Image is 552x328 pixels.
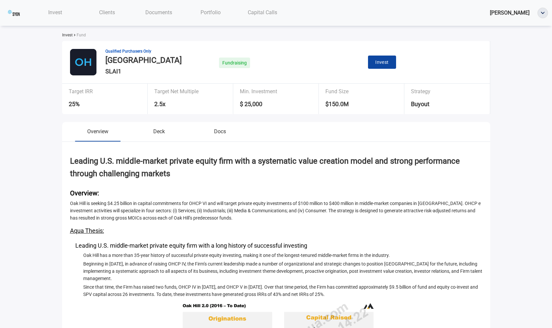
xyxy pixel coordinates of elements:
[70,188,482,198] span: Overview:
[99,9,115,16] span: Clients
[185,6,237,19] a: Portfolio
[411,86,460,100] div: Strategy
[83,284,478,297] span: Since that time, the Firm has raised two funds, OHCP IV in [DATE], and OHCP V in [DATE]. Over tha...
[83,253,390,258] span: Oak Hill has a more than 35-year history of successful private equity investing, making it one of...
[70,200,482,222] p: Oak Hill is seeking $4.25 billion in capital commitments for OHCP VI and will target private equi...
[154,86,220,100] div: Target Net Multiple
[81,6,133,19] a: Clients
[70,49,96,75] img: thamesville
[105,54,190,67] div: [GEOGRAPHIC_DATA]
[325,100,383,111] div: $ 150.0M
[69,100,114,111] div: 25 %
[190,127,251,141] button: Docs
[201,9,221,16] span: Portfolio
[240,86,310,100] div: Min. Investment
[490,10,530,16] span: [PERSON_NAME]
[219,56,250,70] div: Fundraising
[62,33,73,37] span: Invest
[133,6,185,19] a: Documents
[48,9,62,16] span: Invest
[154,100,220,111] div: 2.5 x
[411,100,460,111] div: Buyout
[240,100,310,111] div: $ 25,000
[368,56,396,69] button: Invest
[67,127,129,141] button: Overview
[75,241,482,250] span: Leading U.S. middle-market private equity firm with a long history of successful investing
[538,8,548,18] img: ellipse
[69,86,114,100] div: Target IRR
[325,86,383,100] div: Fund Size
[105,67,190,76] div: SLAI1
[74,34,75,36] img: sidearrow
[375,58,389,66] span: Invest
[70,227,104,234] u: Aqua Thesis:
[8,7,20,19] img: updated-_k4QCCGx.png
[105,48,190,55] div: Qualified Purchasers Only
[29,6,81,19] a: Invest
[70,155,482,180] div: Leading U.S. middle-market private equity firm with a systematic value creation model and strong ...
[145,9,172,16] span: Documents
[248,9,277,16] span: Capital Calls
[129,127,190,141] button: Deck
[75,33,86,37] span: Fund
[83,261,482,281] span: Beginning in [DATE], in advance of raising OHCP IV, the Firm’s current leadership made a number o...
[237,6,288,19] a: Capital Calls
